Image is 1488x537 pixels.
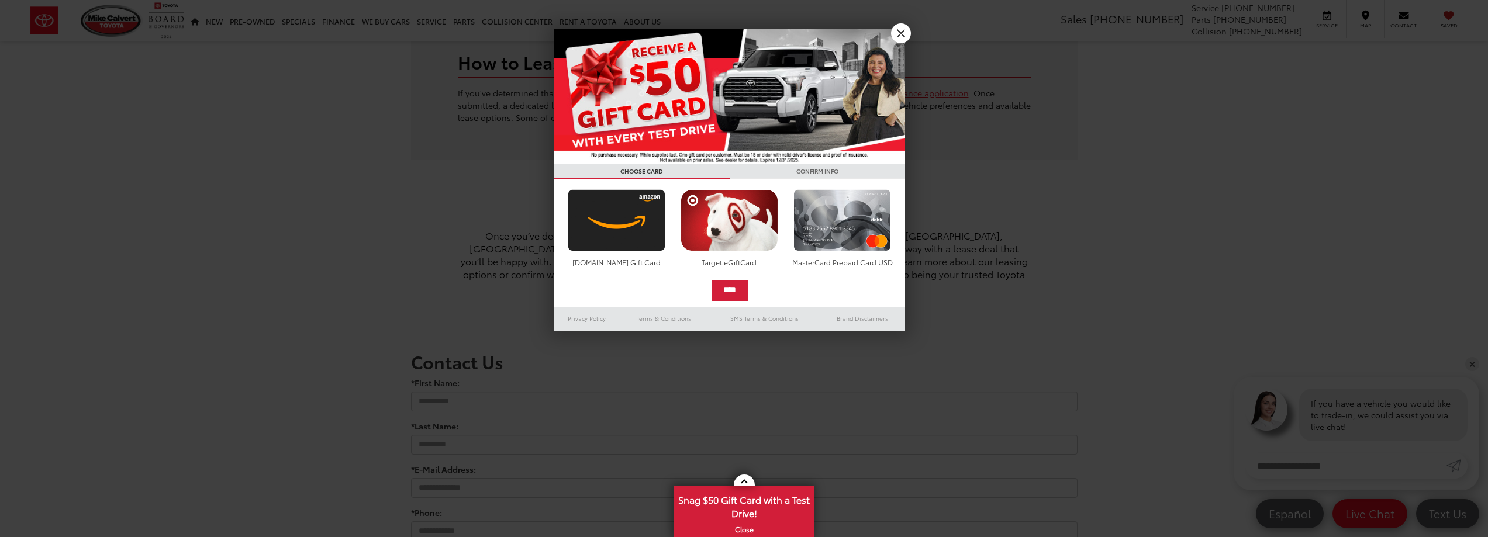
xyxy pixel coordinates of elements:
[678,257,781,267] div: Target eGiftCard
[790,257,894,267] div: MasterCard Prepaid Card USD
[709,311,820,325] a: SMS Terms & Conditions
[554,29,905,164] img: 55838_top_625864.jpg
[619,311,709,325] a: Terms & Conditions
[554,164,730,179] h3: CHOOSE CARD
[678,189,781,251] img: targetcard.png
[820,311,905,325] a: Brand Disclaimers
[675,487,813,523] span: Snag $50 Gift Card with a Test Drive!
[565,189,668,251] img: amazoncard.png
[790,189,894,251] img: mastercard.png
[554,311,620,325] a: Privacy Policy
[565,257,668,267] div: [DOMAIN_NAME] Gift Card
[730,164,905,179] h3: CONFIRM INFO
